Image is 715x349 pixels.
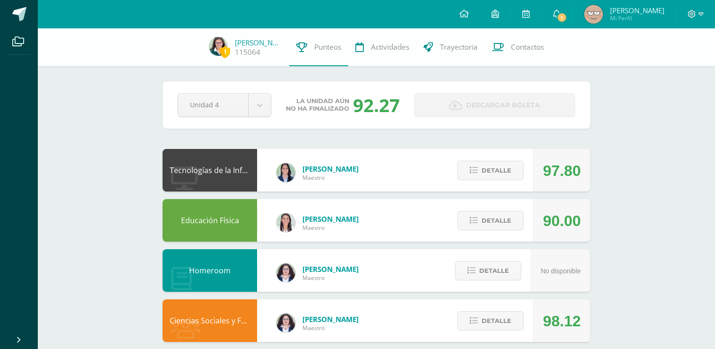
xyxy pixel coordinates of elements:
[610,6,664,15] span: [PERSON_NAME]
[302,314,359,324] span: [PERSON_NAME]
[543,300,581,342] div: 98.12
[190,94,236,116] span: Unidad 4
[235,38,282,47] a: [PERSON_NAME]
[302,324,359,332] span: Maestro
[276,213,295,232] img: 68dbb99899dc55733cac1a14d9d2f825.png
[482,312,511,330] span: Detalle
[348,28,416,66] a: Actividades
[457,161,524,180] button: Detalle
[302,214,359,224] span: [PERSON_NAME]
[209,37,228,56] img: bd975e01ef2ad62bbd7584dbf438c725.png
[457,311,524,331] button: Detalle
[286,97,349,113] span: La unidad aún no ha finalizado
[416,28,485,66] a: Trayectoria
[163,249,257,292] div: Homeroom
[163,149,257,192] div: Tecnologías de la Información y Comunicación: Computación
[371,42,409,52] span: Actividades
[163,299,257,342] div: Ciencias Sociales y Formación Ciudadana
[353,93,400,117] div: 92.27
[302,164,359,174] span: [PERSON_NAME]
[482,212,511,229] span: Detalle
[302,224,359,232] span: Maestro
[302,274,359,282] span: Maestro
[455,261,521,280] button: Detalle
[220,46,230,58] span: 1
[440,42,478,52] span: Trayectoria
[276,314,295,332] img: ba02aa29de7e60e5f6614f4096ff8928.png
[276,263,295,282] img: ba02aa29de7e60e5f6614f4096ff8928.png
[163,199,257,242] div: Educación Física
[479,262,509,279] span: Detalle
[543,200,581,242] div: 90.00
[557,12,567,23] span: 1
[314,42,341,52] span: Punteos
[543,149,581,192] div: 97.80
[235,47,260,57] a: 115064
[276,163,295,182] img: 7489ccb779e23ff9f2c3e89c21f82ed0.png
[482,162,511,179] span: Detalle
[302,264,359,274] span: [PERSON_NAME]
[610,14,664,22] span: Mi Perfil
[457,211,524,230] button: Detalle
[289,28,348,66] a: Punteos
[511,42,544,52] span: Contactos
[541,267,581,275] span: No disponible
[584,5,603,24] img: b08fa849ce700c2446fec7341b01b967.png
[302,174,359,182] span: Maestro
[178,94,271,117] a: Unidad 4
[466,94,540,117] span: Descargar boleta
[485,28,551,66] a: Contactos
